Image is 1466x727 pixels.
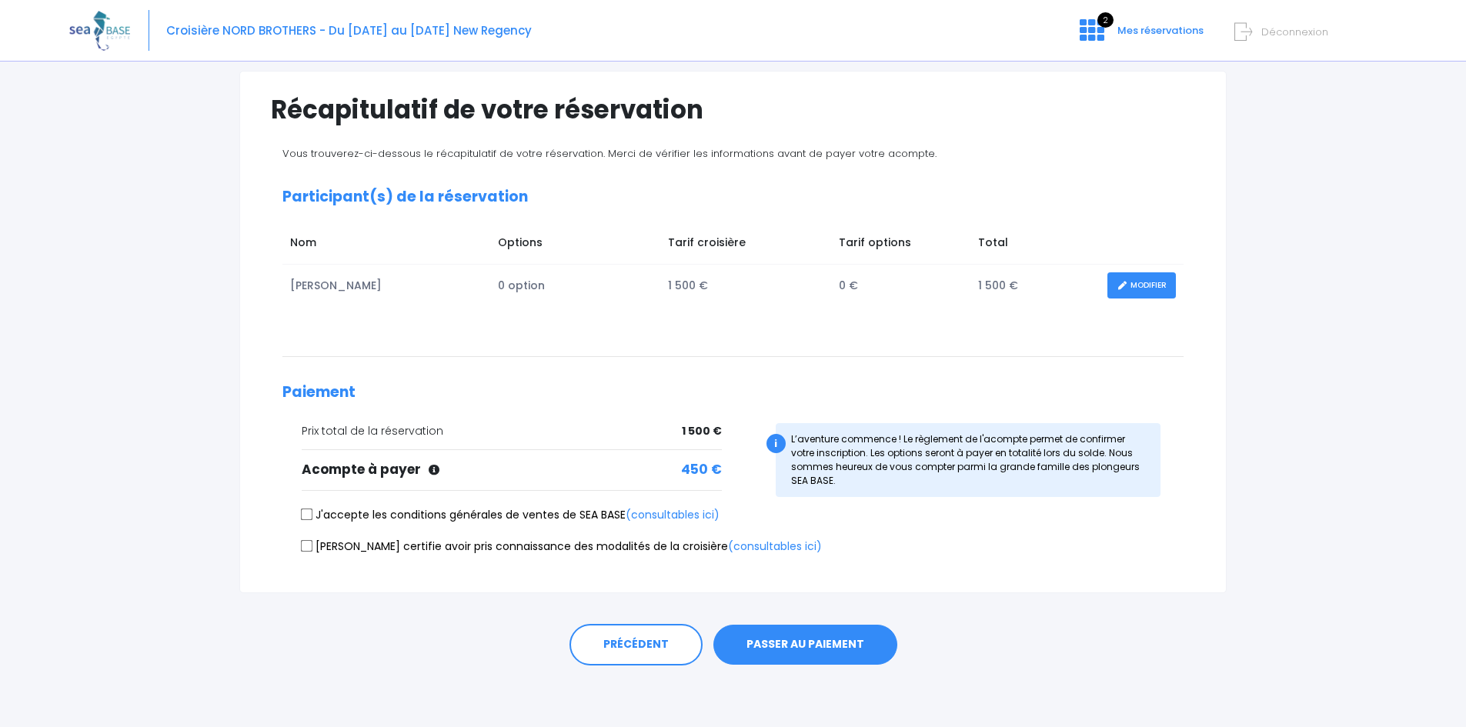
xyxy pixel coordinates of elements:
span: Croisière NORD BROTHERS - Du [DATE] au [DATE] New Regency [166,22,532,38]
div: i [766,434,786,453]
label: [PERSON_NAME] certifie avoir pris connaissance des modalités de la croisière [302,539,822,555]
span: 1 500 € [682,423,722,439]
td: Tarif options [831,227,970,264]
td: Total [970,227,1100,264]
td: 1 500 € [660,265,831,307]
a: (consultables ici) [626,507,720,522]
input: [PERSON_NAME] certifie avoir pris connaissance des modalités de la croisière(consultables ici) [301,539,313,552]
a: (consultables ici) [728,539,822,554]
input: J'accepte les conditions générales de ventes de SEA BASE(consultables ici) [301,509,313,521]
a: 2 Mes réservations [1067,28,1213,43]
label: J'accepte les conditions générales de ventes de SEA BASE [302,507,720,523]
div: Prix total de la réservation [302,423,722,439]
td: Tarif croisière [660,227,831,264]
h2: Paiement [282,384,1184,402]
a: PRÉCÉDENT [569,624,703,665]
span: Mes réservations [1117,23,1204,38]
span: Déconnexion [1261,25,1328,39]
td: 1 500 € [970,265,1100,307]
td: [PERSON_NAME] [282,265,490,307]
span: Vous trouverez-ci-dessous le récapitulatif de votre réservation. Merci de vérifier les informatio... [282,146,937,161]
div: L’aventure commence ! Le règlement de l'acompte permet de confirmer votre inscription. Les option... [776,423,1161,497]
span: 2 [1097,12,1114,28]
button: PASSER AU PAIEMENT [713,625,897,665]
td: Options [490,227,660,264]
td: 0 € [831,265,970,307]
div: Acompte à payer [302,460,722,480]
a: MODIFIER [1107,272,1176,299]
h2: Participant(s) de la réservation [282,188,1184,206]
td: Nom [282,227,490,264]
span: 450 € [681,460,722,480]
h1: Récapitulatif de votre réservation [271,95,1195,125]
span: 0 option [498,278,545,293]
